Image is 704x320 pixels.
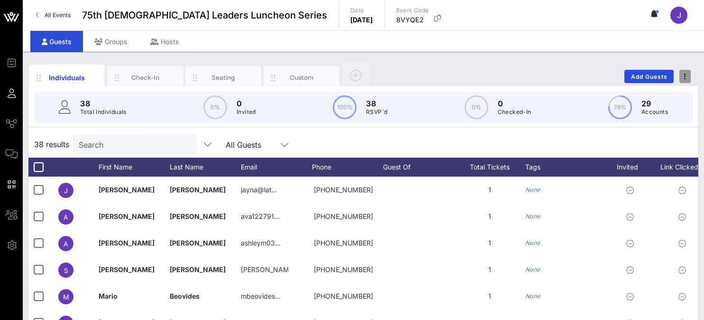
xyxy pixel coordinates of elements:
p: 0 [498,98,531,109]
span: [PERSON_NAME] [99,239,155,247]
div: Individuals [46,73,88,83]
span: [PERSON_NAME] [99,186,155,194]
p: [DATE] [350,15,373,25]
span: 75th [DEMOGRAPHIC_DATA] Leaders Luncheon Series [82,8,327,22]
span: [PERSON_NAME] [170,239,226,247]
span: J [64,187,68,195]
p: Checked-In [498,107,531,117]
div: 1 [454,256,525,283]
div: Seating [202,73,245,82]
p: Date [350,6,373,15]
p: 0 [237,98,256,109]
span: M [63,293,69,301]
span: +15129684884 [314,265,373,273]
i: None [525,239,540,246]
div: Invited [606,158,658,177]
span: [PERSON_NAME] [170,265,226,273]
div: All Guests [220,135,296,154]
p: mbeovides… [241,283,281,310]
span: [PERSON_NAME] [99,265,155,273]
button: Add Guests [624,70,674,83]
div: All Guests [226,141,261,149]
p: Event Code [396,6,429,15]
div: Hosts [139,31,191,52]
div: Guest Of [383,158,454,177]
p: ashleym03… [241,230,281,256]
div: Last Name [170,158,241,177]
div: Check-In [124,73,166,82]
div: Custom [281,73,323,82]
span: +17863519976 [314,292,373,300]
span: +19158005079 [314,239,373,247]
span: Mario [99,292,118,300]
div: Total Tickets [454,158,525,177]
p: [PERSON_NAME]… [241,256,288,283]
div: Tags [525,158,606,177]
p: Invited [237,107,256,117]
p: Accounts [641,107,668,117]
span: A [64,240,68,248]
span: 38 results [34,139,69,150]
div: J [670,7,687,24]
span: Add Guests [631,73,668,80]
span: [PERSON_NAME] [170,212,226,220]
span: +13104367738 [314,186,373,194]
span: A [64,213,68,221]
span: All Events [45,11,71,19]
p: 8VYQE2 [396,15,429,25]
p: Total Individuals [80,107,127,117]
i: None [525,266,540,273]
p: 38 [366,98,387,109]
div: Phone [312,158,383,177]
div: Guests [30,31,83,52]
span: J [677,10,681,20]
p: 29 [641,98,668,109]
span: Beovides [170,292,200,300]
div: Groups [83,31,139,52]
p: jayna@lat… [241,177,277,203]
a: All Events [30,8,76,23]
div: 1 [454,230,525,256]
p: RSVP`d [366,107,387,117]
span: [PERSON_NAME] [99,212,155,220]
i: None [525,186,540,193]
span: S [64,266,68,274]
div: 1 [454,203,525,230]
p: 38 [80,98,127,109]
i: None [525,292,540,300]
span: [PERSON_NAME] [170,186,226,194]
div: First Name [99,158,170,177]
span: +15127792652 [314,212,373,220]
div: 1 [454,177,525,203]
div: Email [241,158,312,177]
i: None [525,213,540,220]
p: ava122791… [241,203,280,230]
div: 1 [454,283,525,310]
